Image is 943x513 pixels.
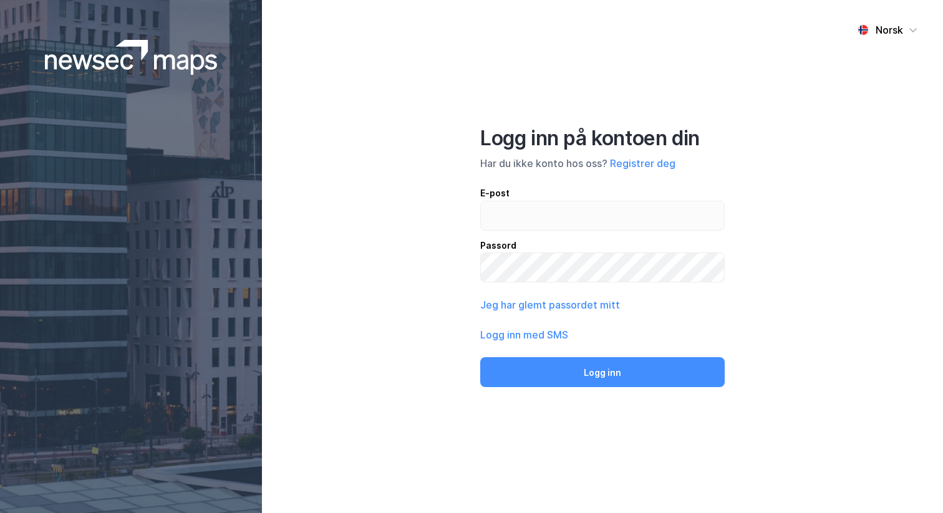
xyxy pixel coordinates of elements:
[480,357,725,387] button: Logg inn
[480,327,568,342] button: Logg inn med SMS
[480,126,725,151] div: Logg inn på kontoen din
[876,22,903,37] div: Norsk
[480,238,725,253] div: Passord
[45,40,218,75] img: logoWhite.bf58a803f64e89776f2b079ca2356427.svg
[610,156,675,171] button: Registrer deg
[480,186,725,201] div: E-post
[480,156,725,171] div: Har du ikke konto hos oss?
[480,297,620,312] button: Jeg har glemt passordet mitt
